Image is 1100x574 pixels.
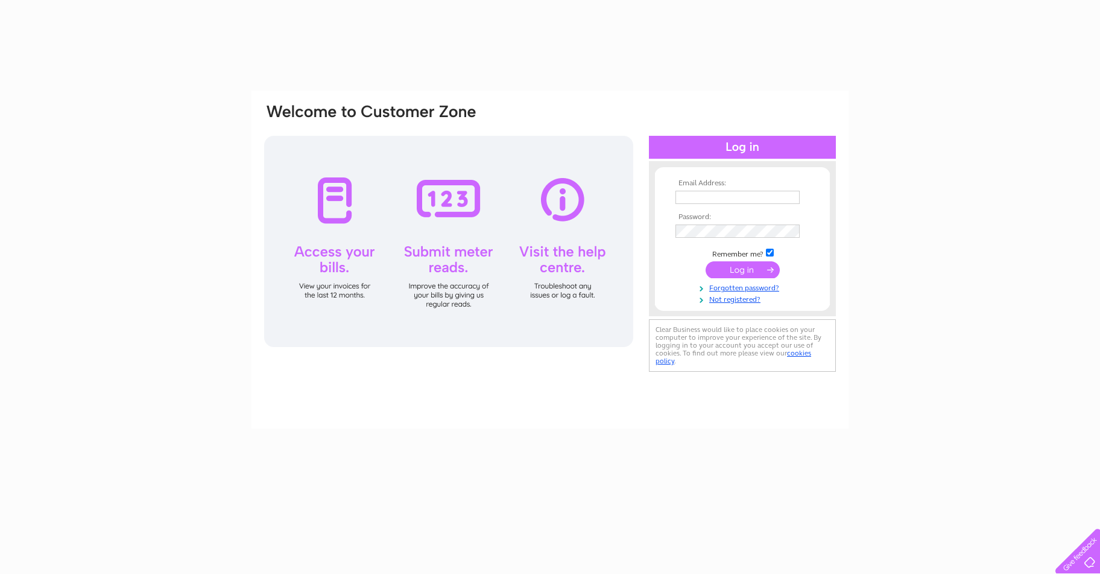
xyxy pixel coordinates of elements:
[672,247,812,259] td: Remember me?
[706,261,780,278] input: Submit
[656,349,811,365] a: cookies policy
[675,293,812,304] a: Not registered?
[649,319,836,372] div: Clear Business would like to place cookies on your computer to improve your experience of the sit...
[675,281,812,293] a: Forgotten password?
[672,213,812,222] th: Password:
[672,179,812,188] th: Email Address:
